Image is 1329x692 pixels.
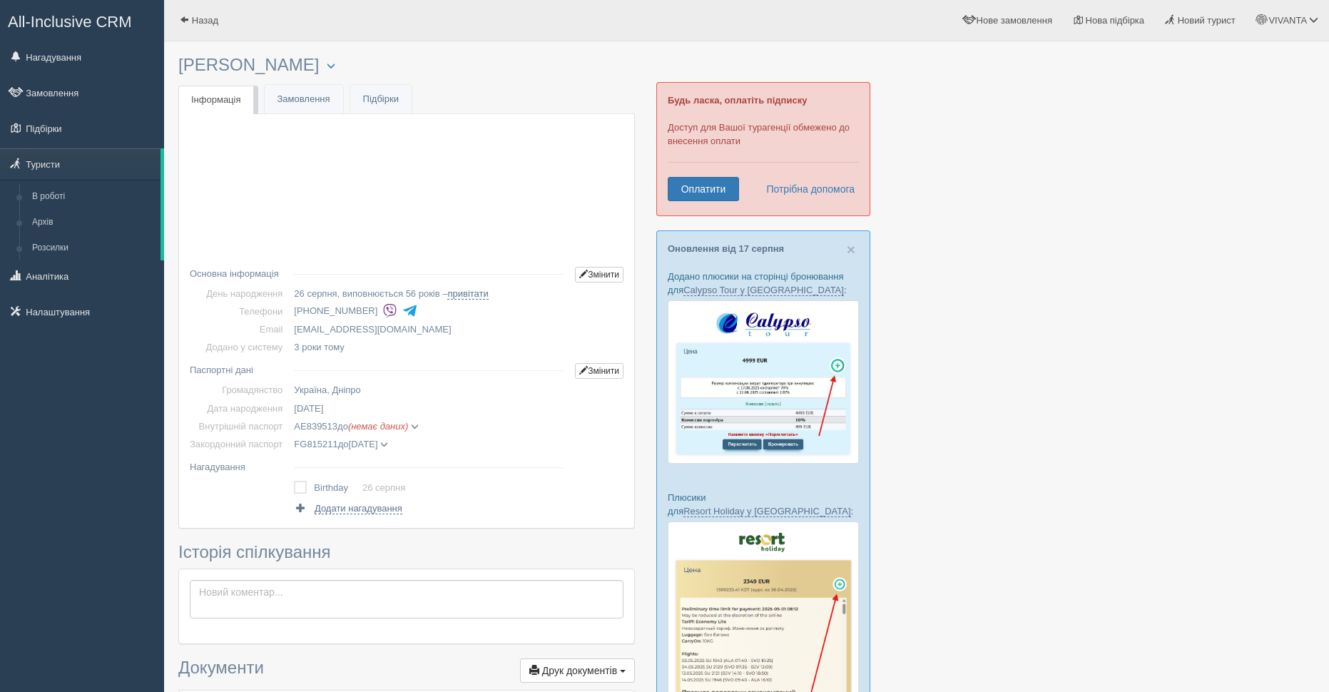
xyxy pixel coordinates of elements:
[178,543,635,561] h3: Історія спілкування
[349,439,378,449] span: [DATE]
[190,260,288,285] td: Основна інформація
[190,400,288,417] td: Дата народження
[294,421,419,432] span: до
[382,303,397,318] img: viber-colored.svg
[178,56,635,75] h3: [PERSON_NAME]
[294,301,569,321] li: [PHONE_NUMBER]
[362,482,405,493] a: 26 серпня
[190,338,288,356] td: Додано у систему
[294,342,344,352] span: 3 роки тому
[1086,15,1145,26] span: Нова підбірка
[348,421,408,432] span: (немає даних)
[190,320,288,338] td: Email
[26,210,161,235] a: Архів
[668,270,859,297] p: Додано плюсики на сторінці бронювання для :
[683,285,844,296] a: Calypso Tour у [GEOGRAPHIC_DATA]
[656,82,870,216] div: Доступ для Вашої турагенції обмежено до внесення оплати
[977,15,1052,26] span: Нове замовлення
[668,300,859,464] img: calypso-tour-proposal-crm-for-travel-agency.jpg
[294,439,388,449] span: до
[847,241,855,258] span: ×
[520,658,635,683] button: Друк документів
[288,381,569,399] td: Україна, Дніпро
[178,658,635,683] h3: Документи
[8,13,132,31] span: All-Inclusive CRM
[190,381,288,399] td: Громадянство
[350,85,412,114] a: Підбірки
[265,85,343,114] a: Замовлення
[190,302,288,320] td: Телефони
[294,421,337,432] span: АЕ839513
[668,95,807,106] b: Будь ласка, оплатіть підписку
[190,285,288,302] td: День народження
[190,435,288,453] td: Закордонний паспорт
[26,184,161,210] a: В роботі
[668,243,784,254] a: Оновлення від 17 серпня
[575,363,623,379] a: Змінити
[757,177,855,201] a: Потрібна допомога
[294,403,323,414] span: [DATE]
[1178,15,1236,26] span: Новий турист
[26,235,161,261] a: Розсилки
[668,177,739,201] a: Оплатити
[668,491,859,518] p: Плюсики для :
[1,1,163,40] a: All-Inclusive CRM
[294,439,337,449] span: FG815211
[542,665,617,676] span: Друк документів
[294,502,402,515] a: Додати нагадування
[191,94,241,105] span: Інформація
[314,478,362,498] td: Birthday
[402,303,417,318] img: telegram-colored-4375108.svg
[847,242,855,257] button: Close
[192,15,218,26] span: Назад
[683,506,850,517] a: Resort Holiday у [GEOGRAPHIC_DATA]
[190,356,288,381] td: Паспортні дані
[190,453,288,476] td: Нагадування
[190,417,288,435] td: Внутрішній паспорт
[575,267,623,283] a: Змінити
[447,288,488,300] a: привітати
[178,86,254,115] a: Інформація
[288,320,569,338] td: [EMAIL_ADDRESS][DOMAIN_NAME]
[1268,15,1306,26] span: VIVANTA
[315,503,402,514] span: Додати нагадування
[288,285,569,302] td: 26 серпня, виповнюється 56 років –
